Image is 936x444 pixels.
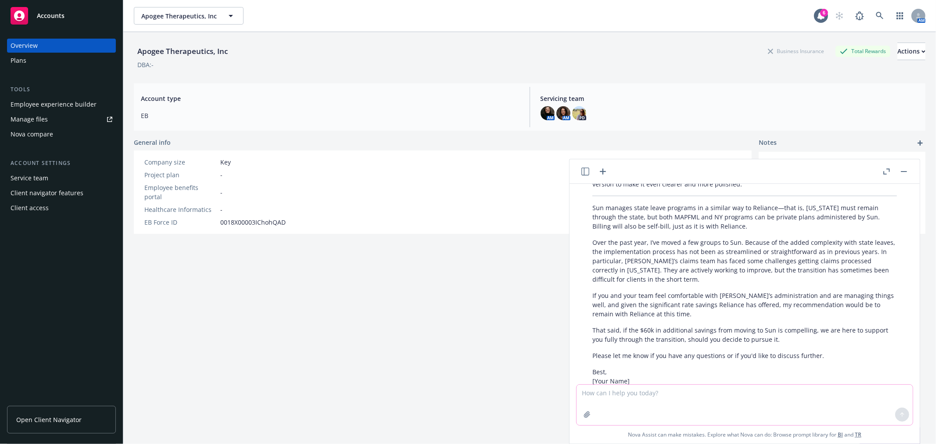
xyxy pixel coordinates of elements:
img: photo [556,106,570,120]
div: Project plan [144,170,217,179]
div: 6 [820,9,828,17]
div: EB Force ID [144,218,217,227]
p: If you and your team feel comfortable with [PERSON_NAME]’s administration and are managing things... [592,291,897,319]
a: Search [871,7,889,25]
div: Company size [144,158,217,167]
a: Start snowing [831,7,848,25]
div: Total Rewards [836,46,890,57]
span: Account type [141,94,519,103]
a: Employee experience builder [7,97,116,111]
a: Client access [7,201,116,215]
span: Open Client Navigator [16,415,82,424]
div: Employee benefits portal [144,183,217,201]
p: Please let me know if you have any questions or if you'd like to discuss further. [592,351,897,360]
span: Notes [759,138,777,148]
div: DBA: - [137,60,154,69]
div: Manage files [11,112,48,126]
p: Best, [Your Name] [592,367,897,386]
div: Healthcare Informatics [144,205,217,214]
span: 0018X00003IChohQAD [220,218,286,227]
img: photo [541,106,555,120]
a: TR [855,431,861,438]
span: Key [220,158,231,167]
div: Business Insurance [764,46,828,57]
a: Report a Bug [851,7,868,25]
div: Nova compare [11,127,53,141]
a: Client navigator features [7,186,116,200]
a: Manage files [7,112,116,126]
a: Service team [7,171,116,185]
a: Overview [7,39,116,53]
button: Apogee Therapeutics, Inc [134,7,244,25]
div: Account settings [7,159,116,168]
span: Apogee Therapeutics, Inc [141,11,217,21]
div: Employee experience builder [11,97,97,111]
div: Client access [11,201,49,215]
span: Nova Assist can make mistakes. Explore what Nova can do: Browse prompt library for and [573,426,916,444]
img: photo [572,106,586,120]
p: Over the past year, I’ve moved a few groups to Sun. Because of the added complexity with state le... [592,238,897,284]
div: Tools [7,85,116,94]
button: Actions [897,43,925,60]
div: Apogee Therapeutics, Inc [134,46,231,57]
a: Nova compare [7,127,116,141]
a: Plans [7,54,116,68]
span: Accounts [37,12,65,19]
span: - [220,170,222,179]
span: General info [134,138,171,147]
div: Service team [11,171,48,185]
span: Servicing team [541,94,919,103]
span: - [220,188,222,197]
span: - [220,205,222,214]
div: Client navigator features [11,186,83,200]
a: Accounts [7,4,116,28]
p: Sun manages state leave programs in a similar way to Reliance—that is, [US_STATE] must remain thr... [592,203,897,231]
div: Overview [11,39,38,53]
p: That said, if the $60k in additional savings from moving to Sun is compelling, we are here to sup... [592,326,897,344]
span: EB [141,111,519,120]
a: add [915,138,925,148]
a: Switch app [891,7,909,25]
div: Plans [11,54,26,68]
a: BI [838,431,843,438]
